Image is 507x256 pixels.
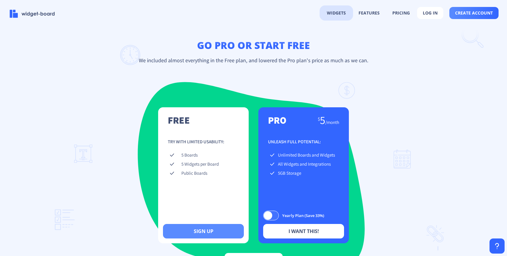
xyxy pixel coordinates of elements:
[168,117,190,123] div: free
[163,224,244,238] button: sign up
[325,119,339,125] span: /
[455,11,493,15] span: create account
[277,160,339,169] td: All Widgets and Integrations
[263,224,344,238] button: i want this!
[180,151,239,160] td: 5 Boards
[180,160,239,169] td: 5 Widgets per Board
[10,10,55,18] img: logo-name.svg
[387,7,415,19] button: pricing
[320,113,325,127] span: 5
[180,169,239,178] td: Public Boards
[279,212,324,219] span: Yearly Plan (Save 33%)
[168,139,239,145] div: Try with limited usability:
[268,139,339,145] div: Unleash full potential:
[417,7,443,19] button: log in
[449,7,499,19] button: create account
[353,7,385,19] button: features
[277,151,339,160] td: Unlimited Boards and Widgets
[318,116,320,122] span: $
[268,117,286,123] div: pro
[327,119,339,125] span: month
[277,169,339,178] td: 5GB Storage
[321,7,351,19] button: widgets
